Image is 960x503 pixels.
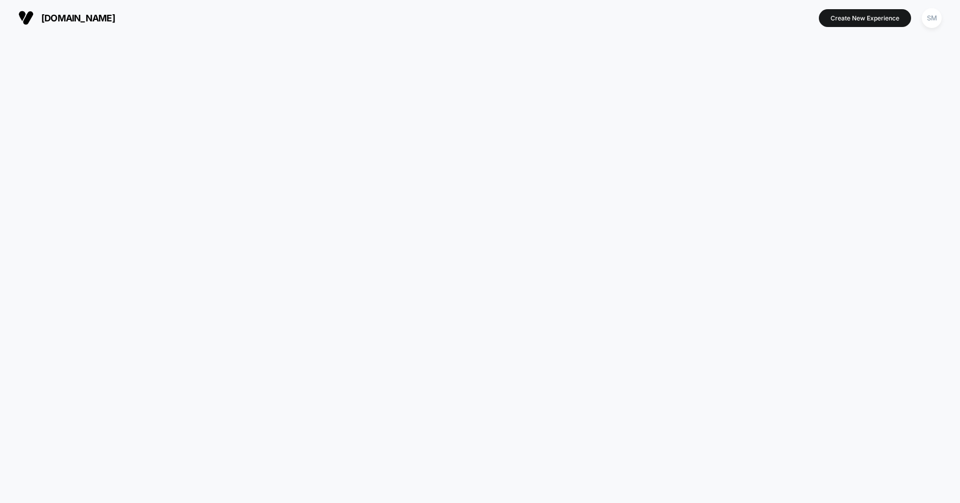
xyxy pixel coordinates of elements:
div: SM [922,8,942,28]
button: Create New Experience [819,9,911,27]
button: [DOMAIN_NAME] [15,10,118,26]
span: [DOMAIN_NAME] [41,13,115,23]
button: SM [919,8,945,29]
img: Visually logo [18,10,34,25]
